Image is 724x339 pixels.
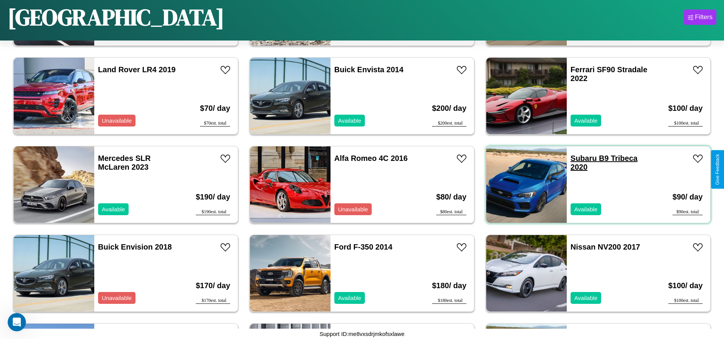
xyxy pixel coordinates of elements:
iframe: Intercom live chat [8,313,26,331]
a: Buick Envision 2018 [98,243,172,251]
p: Available [102,204,125,214]
a: Subaru B9 Tribeca 2020 [571,154,638,171]
div: $ 70 est. total [200,120,230,127]
p: Unavailable [338,204,368,214]
h3: $ 170 / day [196,274,230,298]
div: $ 170 est. total [196,298,230,304]
h3: $ 200 / day [432,96,466,120]
h3: $ 190 / day [196,185,230,209]
a: Land Rover LR4 2019 [98,65,176,74]
p: Available [574,115,598,126]
h3: $ 70 / day [200,96,230,120]
div: $ 200 est. total [432,120,466,127]
p: Available [338,115,361,126]
div: Give Feedback [715,154,720,185]
h3: $ 100 / day [668,96,703,120]
a: Ford F-350 2014 [334,243,392,251]
h3: $ 90 / day [672,185,703,209]
h1: [GEOGRAPHIC_DATA] [8,2,224,33]
div: $ 190 est. total [196,209,230,215]
p: Available [574,293,598,303]
p: Available [574,204,598,214]
p: Support ID: me8vxsdrjmkofsxlawe [319,329,405,339]
div: $ 90 est. total [672,209,703,215]
a: Nissan NV200 2017 [571,243,640,251]
div: $ 180 est. total [432,298,466,304]
a: Alfa Romeo 4C 2016 [334,154,408,162]
div: $ 100 est. total [668,298,703,304]
div: $ 80 est. total [436,209,466,215]
h3: $ 100 / day [668,274,703,298]
p: Unavailable [102,293,132,303]
div: Filters [695,13,713,21]
a: Ferrari SF90 Stradale 2022 [571,65,647,83]
a: Buick Envista 2014 [334,65,403,74]
h3: $ 80 / day [436,185,466,209]
button: Filters [684,10,716,25]
h3: $ 180 / day [432,274,466,298]
p: Unavailable [102,115,132,126]
p: Available [338,293,361,303]
div: $ 100 est. total [668,120,703,127]
a: Mercedes SLR McLaren 2023 [98,154,151,171]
